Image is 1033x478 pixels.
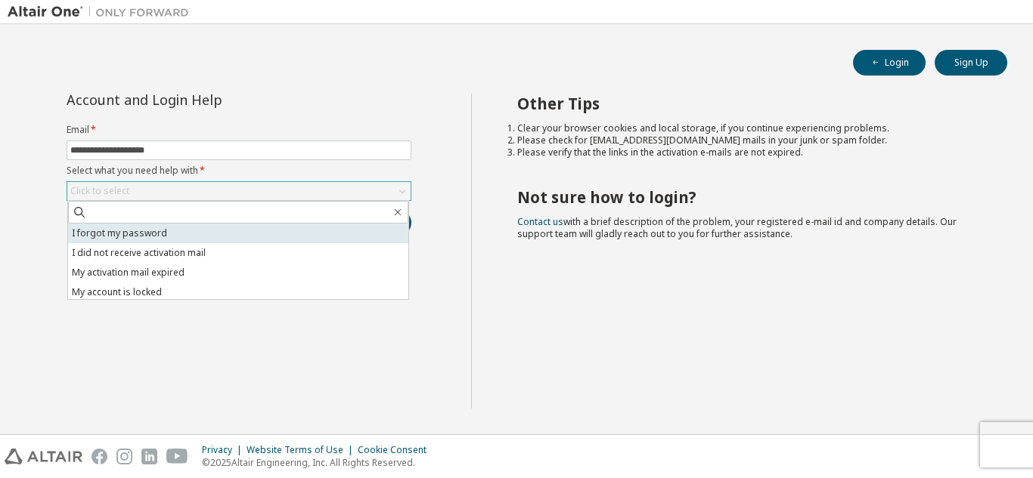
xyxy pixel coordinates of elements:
img: linkedin.svg [141,449,157,464]
div: Cookie Consent [358,444,436,456]
li: Please check for [EMAIL_ADDRESS][DOMAIN_NAME] mails in your junk or spam folder. [517,134,981,146]
div: Privacy [202,444,247,456]
img: instagram.svg [116,449,132,464]
div: Website Terms of Use [247,444,358,456]
button: Sign Up [935,50,1007,76]
a: Contact us [517,215,563,228]
label: Email [67,124,411,136]
li: Clear your browser cookies and local storage, if you continue experiencing problems. [517,122,981,134]
img: facebook.svg [92,449,107,464]
img: youtube.svg [166,449,188,464]
span: with a brief description of the problem, your registered e-mail id and company details. Our suppo... [517,215,957,240]
li: Please verify that the links in the activation e-mails are not expired. [517,146,981,159]
img: altair_logo.svg [5,449,82,464]
p: © 2025 Altair Engineering, Inc. All Rights Reserved. [202,456,436,469]
div: Account and Login Help [67,94,343,106]
li: I forgot my password [68,224,408,243]
h2: Not sure how to login? [517,187,981,207]
h2: Other Tips [517,94,981,113]
div: Click to select [67,182,411,200]
label: Select what you need help with [67,165,411,177]
button: Login [853,50,926,76]
div: Click to select [70,185,129,197]
img: Altair One [8,5,197,20]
